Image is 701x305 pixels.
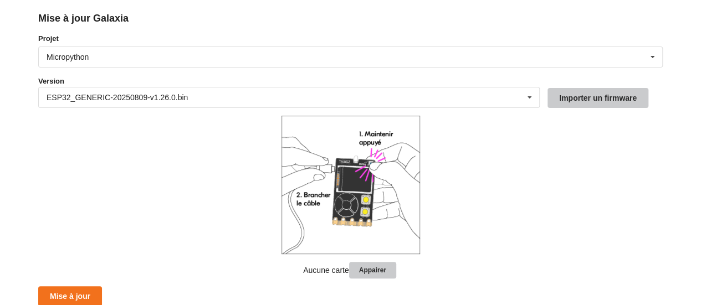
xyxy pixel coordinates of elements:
[47,94,188,101] div: ESP32_GENERIC-20250809-v1.26.0.bin
[349,262,396,279] button: Appairer
[38,76,64,87] label: Version
[38,262,663,279] p: Aucune carte
[548,88,648,108] button: Importer un firmware
[282,116,420,254] img: galaxia_plug.png
[38,12,663,25] div: Mise à jour Galaxia
[47,53,89,61] div: Micropython
[38,33,663,44] label: Projet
